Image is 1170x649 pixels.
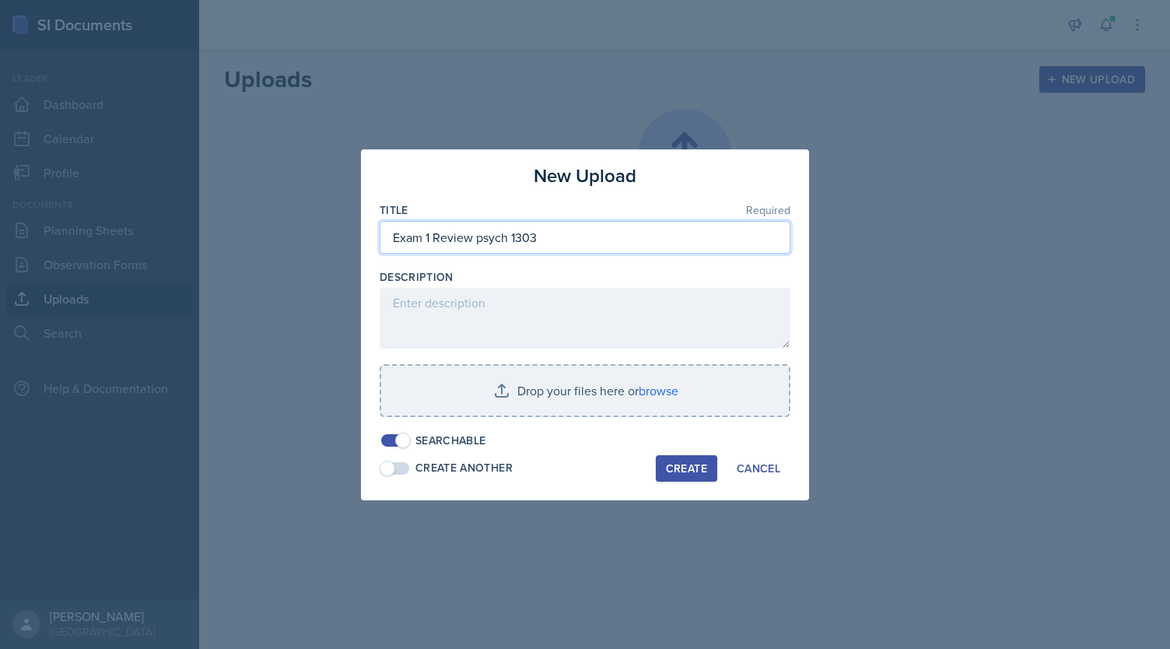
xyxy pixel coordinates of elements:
[415,433,486,449] div: Searchable
[380,202,408,218] label: Title
[380,221,790,254] input: Enter title
[746,205,790,216] span: Required
[656,455,717,482] button: Create
[666,462,707,475] div: Create
[415,460,513,476] div: Create Another
[727,455,790,482] button: Cancel
[737,462,780,475] div: Cancel
[534,162,636,190] h3: New Upload
[380,269,454,285] label: Description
